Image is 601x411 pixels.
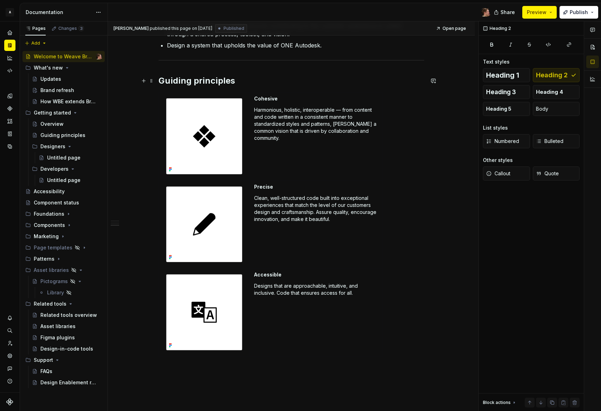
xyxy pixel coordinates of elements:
[29,85,105,96] a: Brand refresh
[29,118,105,130] a: Overview
[22,231,105,242] div: Marketing
[31,40,40,46] span: Add
[22,242,105,253] div: Page templates
[254,272,282,278] strong: Accessible
[40,143,65,150] div: Designers
[224,26,244,31] span: Published
[40,132,85,139] div: Guiding principles
[536,170,559,177] span: Quote
[40,76,61,83] div: Updates
[40,368,52,375] div: FAQs
[6,398,13,405] svg: Supernova Logo
[40,323,76,330] div: Asset libraries
[26,9,92,16] div: Documentation
[34,222,65,229] div: Components
[434,24,469,33] a: Open page
[29,276,105,287] a: Pictograms
[4,350,15,361] div: Settings
[29,377,105,388] a: Design Enablement requests
[22,51,105,62] a: Welcome to Weave Brand ExtendedAlexis Morin
[4,141,15,152] a: Data sources
[29,321,105,332] a: Asset libraries
[4,128,15,139] div: Storybook stories
[40,334,75,341] div: Figma plugins
[22,265,105,276] div: Asset libraries
[167,41,424,50] p: Design a system that upholds the value of ONE Autodesk.
[29,163,105,175] div: Developers
[4,116,15,127] a: Assets
[40,345,93,352] div: Design-in-code tools
[4,325,15,336] button: Search ⌘K
[483,400,511,405] div: Block actions
[4,363,15,374] button: Contact support
[114,26,149,31] span: [PERSON_NAME]
[34,188,65,195] div: Accessibility
[29,130,105,141] a: Guiding principles
[486,72,519,79] span: Heading 1
[22,197,105,208] a: Component status
[29,332,105,343] a: Figma plugins
[34,244,72,251] div: Page templates
[22,107,105,118] div: Getting started
[40,165,69,172] div: Developers
[4,312,15,324] button: Notifications
[22,354,105,366] div: Support
[47,177,80,184] div: Untitled page
[4,65,15,76] a: Code automation
[6,8,14,17] div: A
[159,75,424,86] h2: Guiding principles
[36,152,105,163] a: Untitled page
[560,6,598,19] button: Publish
[4,338,15,349] div: Invite team
[4,52,15,64] a: Analytics
[36,287,105,298] a: Library
[22,38,49,48] button: Add
[29,309,105,321] a: Related tools overview
[254,96,278,102] strong: Cohesive
[47,289,64,296] div: Library
[500,9,515,16] span: Share
[78,26,84,31] span: 3
[486,105,511,112] span: Heading 5
[34,300,66,307] div: Related tools
[254,106,378,142] p: Harmonious, holistic, interoperable — from content and code written in a consistent manner to sta...
[483,102,530,116] button: Heading 5
[34,267,69,274] div: Asset libraries
[570,9,588,16] span: Publish
[29,96,105,107] a: How WBE extends Brand
[522,6,557,19] button: Preview
[4,103,15,114] div: Components
[483,58,510,65] div: Text styles
[4,90,15,102] div: Design tokens
[34,357,53,364] div: Support
[34,233,59,240] div: Marketing
[34,109,71,116] div: Getting started
[482,8,490,17] img: Alexis Morin
[34,210,64,217] div: Foundations
[533,85,580,99] button: Heading 4
[527,9,547,16] span: Preview
[254,282,378,296] p: Designs that are approachable, intuitive, and inclusive. Code that ensures access for all.
[29,73,105,85] a: Updates
[34,53,92,60] div: Welcome to Weave Brand Extended
[22,253,105,265] div: Patterns
[254,195,378,223] p: Clean, well-structured code built into exceptional experiences that match the level of our custom...
[22,62,105,73] div: What's new
[40,98,98,105] div: How WBE extends Brand
[22,220,105,231] div: Components
[40,379,98,386] div: Design Enablement requests
[22,298,105,309] div: Related tools
[58,26,84,31] div: Changes
[4,27,15,38] a: Home
[483,167,530,181] button: Callout
[483,85,530,99] button: Heading 3
[483,157,513,164] div: Other styles
[34,199,79,206] div: Component status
